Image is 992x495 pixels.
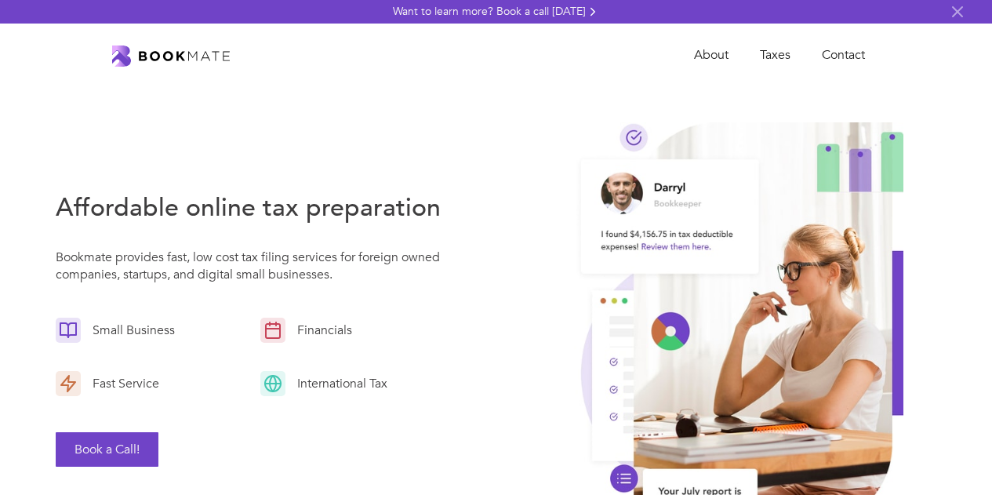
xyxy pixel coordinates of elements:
[81,322,179,339] div: Small Business
[112,44,230,67] a: home
[56,249,452,291] p: Bookmate provides fast, low cost tax filing services for foreign owned companies, startups, and d...
[56,191,452,225] h3: Affordable online tax preparation
[806,39,881,71] a: Contact
[678,39,744,71] a: About
[81,375,163,392] div: Fast Service
[393,4,600,20] a: Want to learn more? Book a call [DATE]
[285,322,356,339] div: Financials
[744,39,806,71] a: Taxes
[393,4,586,20] div: Want to learn more? Book a call [DATE]
[285,375,391,392] div: International Tax
[56,432,158,467] button: Book a Call!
